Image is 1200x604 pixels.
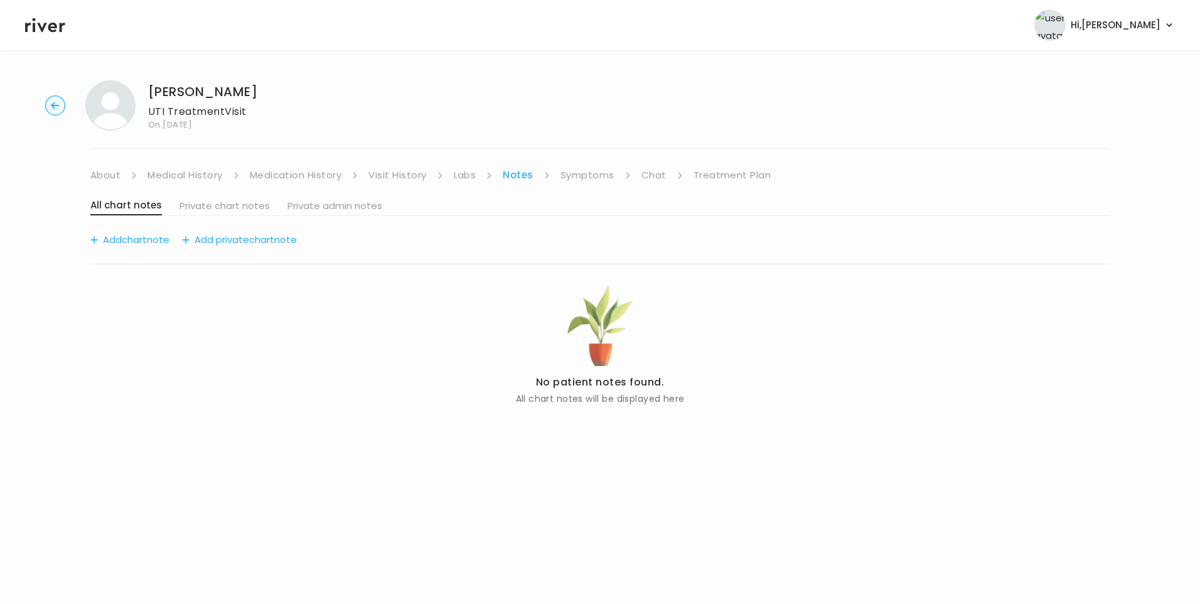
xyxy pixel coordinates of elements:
a: Chat [641,166,667,184]
button: Add privatechartnote [182,231,297,249]
button: All chart notes [90,197,162,215]
button: Private chart notes [179,197,270,215]
p: UTI Treatment Visit [148,103,257,121]
span: chart [122,231,147,249]
button: Addchartnote [90,231,169,249]
a: Symptoms [560,166,614,184]
a: Notes [503,166,533,184]
p: No patient notes found. [516,374,685,391]
a: Labs [454,166,476,184]
button: Private admin notes [287,197,382,215]
img: Sarah Bowman [85,80,136,131]
img: user avatar [1034,9,1066,41]
a: Medication History [250,166,342,184]
a: Treatment Plan [694,166,771,184]
span: chart [249,231,274,249]
a: Medical History [147,166,222,184]
span: On: [DATE] [148,121,257,129]
a: Visit History [368,166,426,184]
p: All chart notes will be displayed here [516,391,685,406]
h1: [PERSON_NAME] [148,83,257,100]
a: About [90,166,121,184]
button: user avatarHi,[PERSON_NAME] [1034,9,1175,41]
span: Hi, [PERSON_NAME] [1071,16,1160,34]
